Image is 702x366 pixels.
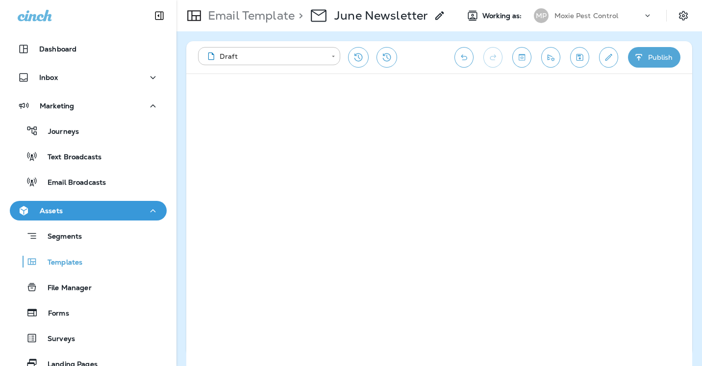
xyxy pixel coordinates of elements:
[512,47,531,68] button: Toggle preview
[295,8,303,23] p: >
[38,284,92,293] p: File Manager
[40,102,74,110] p: Marketing
[454,47,474,68] button: Undo
[10,68,167,87] button: Inbox
[10,146,167,167] button: Text Broadcasts
[39,45,76,53] p: Dashboard
[376,47,397,68] button: View Changelog
[38,335,75,344] p: Surveys
[10,225,167,246] button: Segments
[40,207,63,215] p: Assets
[482,12,524,20] span: Working as:
[541,47,560,68] button: Send test email
[10,201,167,220] button: Assets
[38,178,106,188] p: Email Broadcasts
[39,73,58,81] p: Inbox
[675,7,692,24] button: Settings
[38,258,82,268] p: Templates
[10,251,167,272] button: Templates
[146,6,173,25] button: Collapse Sidebar
[38,232,82,242] p: Segments
[204,8,295,23] p: Email Template
[570,47,589,68] button: Save
[205,51,325,61] div: Draft
[10,328,167,348] button: Surveys
[334,8,428,23] p: June Newsletter
[348,47,369,68] button: Restore from previous version
[534,8,549,23] div: MP
[10,277,167,297] button: File Manager
[10,121,167,141] button: Journeys
[10,302,167,323] button: Forms
[10,171,167,192] button: Email Broadcasts
[38,309,69,318] p: Forms
[554,12,619,20] p: Moxie Pest Control
[628,47,680,68] button: Publish
[38,127,79,137] p: Journeys
[10,96,167,116] button: Marketing
[599,47,618,68] button: Edit details
[10,39,167,59] button: Dashboard
[38,153,101,162] p: Text Broadcasts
